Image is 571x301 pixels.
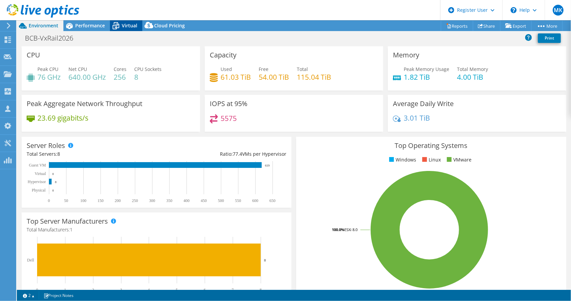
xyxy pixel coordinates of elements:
text: 8 [260,287,262,292]
text: 600 [252,198,258,203]
h4: 640.00 GHz [68,73,106,81]
h4: 54.00 TiB [259,73,289,81]
h3: Memory [393,51,419,59]
text: 350 [166,198,172,203]
text: 5 [176,287,178,292]
span: 8 [57,151,60,157]
a: Print [538,33,561,43]
h3: Capacity [210,51,236,59]
svg: \n [511,7,517,13]
span: 77.4 [233,151,242,157]
h4: Total Manufacturers: [27,226,286,233]
h4: 23.69 gigabits/s [37,114,88,122]
h1: BCB-VxRail2026 [22,34,84,42]
span: Cloud Pricing [154,22,185,29]
text: Virtual [35,171,46,176]
span: Peak Memory Usage [404,66,449,72]
h4: 3.01 TiB [404,114,430,122]
text: 250 [132,198,138,203]
text: 0 [52,172,54,176]
h4: 4.00 TiB [457,73,488,81]
text: 0 [36,287,38,292]
h4: 115.04 TiB [297,73,331,81]
a: 2 [18,291,39,300]
h3: Average Daily Write [393,100,454,107]
span: Free [259,66,268,72]
span: Total Memory [457,66,488,72]
text: Guest VM [29,163,46,168]
text: 2 [92,287,94,292]
span: MK [553,5,564,16]
text: Physical [32,188,46,193]
h3: Top Server Manufacturers [27,218,108,225]
h4: 1.82 TiB [404,73,449,81]
text: Hypervisor [28,179,46,184]
li: VMware [445,156,472,164]
h4: 256 [114,73,126,81]
tspan: ESXi 8.0 [344,227,358,232]
text: 0 [52,189,54,192]
a: Project Notes [39,291,78,300]
text: 1 [64,287,66,292]
span: Virtual [122,22,137,29]
text: 3 [120,287,122,292]
text: 400 [183,198,190,203]
h3: CPU [27,51,40,59]
span: Net CPU [68,66,87,72]
span: Peak CPU [37,66,58,72]
text: 450 [201,198,207,203]
a: More [531,21,563,31]
span: Performance [75,22,105,29]
a: Share [473,21,501,31]
text: 0 [48,198,50,203]
text: 7 [232,287,234,292]
span: CPU Sockets [134,66,162,72]
a: Export [500,21,532,31]
span: Environment [29,22,58,29]
text: 4 [148,287,150,292]
tspan: 100.0% [332,227,344,232]
text: 300 [149,198,155,203]
li: Linux [421,156,441,164]
span: 1 [70,226,73,233]
text: 200 [115,198,121,203]
span: Cores [114,66,126,72]
h3: Peak Aggregate Network Throughput [27,100,142,107]
text: 619 [265,164,270,167]
div: Total Servers: [27,150,156,158]
text: 50 [64,198,68,203]
li: Windows [388,156,416,164]
a: Reports [441,21,473,31]
span: Used [221,66,232,72]
h3: Top Operating Systems [301,142,561,149]
h3: Server Roles [27,142,65,149]
text: 8 [264,258,266,262]
h4: 8 [134,73,162,81]
h3: IOPS at 95% [210,100,248,107]
text: 150 [97,198,104,203]
h4: 5575 [221,115,237,122]
h4: 76 GHz [37,73,61,81]
text: 650 [269,198,276,203]
div: Ratio: VMs per Hypervisor [156,150,286,158]
text: Dell [27,258,34,262]
text: 6 [204,287,206,292]
text: 8 [55,180,57,184]
text: 500 [218,198,224,203]
text: 100 [80,198,86,203]
text: 550 [235,198,241,203]
h4: 61.03 TiB [221,73,251,81]
span: Total [297,66,308,72]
